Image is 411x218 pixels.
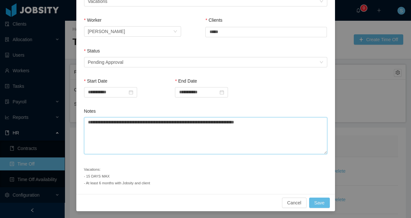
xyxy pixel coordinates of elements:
[84,48,100,53] label: Status
[205,17,222,23] label: Clients
[84,17,102,23] label: Worker
[88,57,124,67] div: Pending Approval
[84,167,150,185] small: Vacations: - 15 DAYS MAX - At least 6 months with Jobsity and client
[282,198,307,208] button: Cancel
[84,117,327,155] textarea: Notes
[84,109,96,114] label: Notes
[129,90,133,95] i: icon: calendar
[88,27,125,36] div: Carlos Arauz
[84,78,107,84] label: Start Date
[309,198,330,208] button: Save
[220,90,224,95] i: icon: calendar
[175,78,197,84] label: End Date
